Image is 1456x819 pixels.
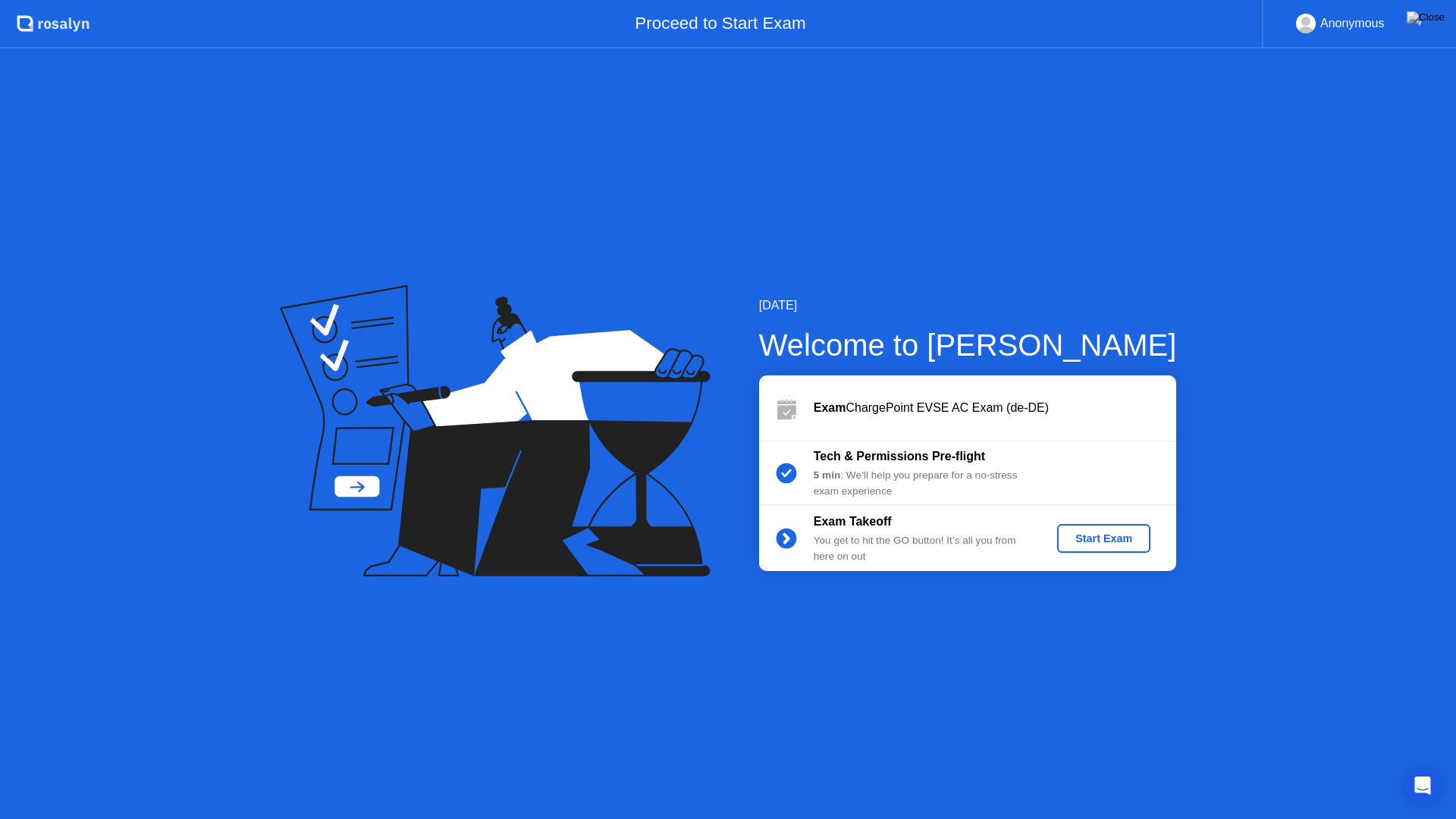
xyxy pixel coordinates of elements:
b: Tech & Permissions Pre-flight [814,450,985,463]
div: Open Intercom Messenger [1404,767,1441,804]
div: Welcome to [PERSON_NAME] [759,322,1177,368]
b: 5 min [814,469,841,481]
b: Exam [814,401,846,414]
b: Exam Takeoff [814,515,892,528]
div: ChargePoint EVSE AC Exam (de-DE) [814,399,1176,417]
div: [DATE] [759,297,1177,315]
div: You get to hit the GO button! It’s all you from here on out [814,533,1032,564]
button: Start Exam [1057,524,1150,553]
div: Start Exam [1063,532,1144,544]
div: : We’ll help you prepare for a no-stress exam experience [814,468,1032,499]
div: Anonymous [1320,14,1385,33]
img: Close [1407,11,1445,24]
